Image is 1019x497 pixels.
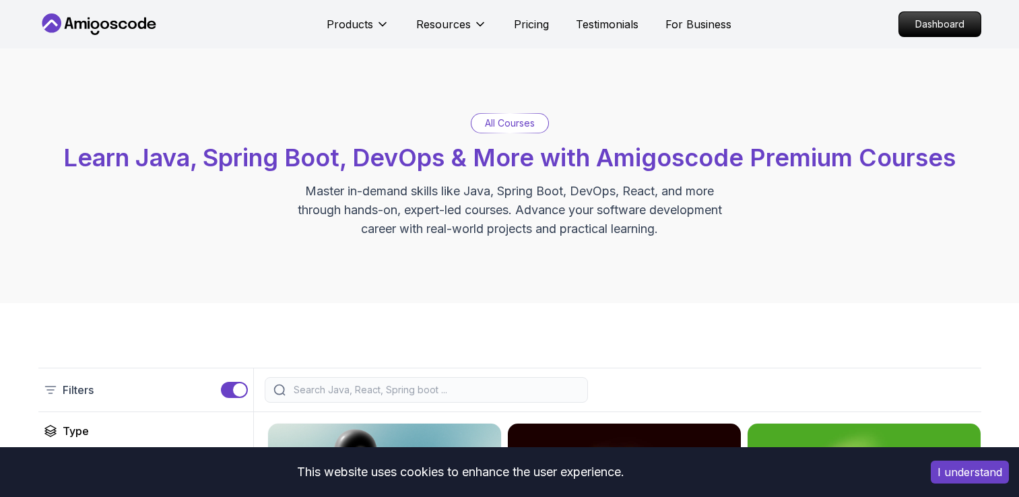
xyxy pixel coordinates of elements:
button: Accept cookies [931,461,1009,484]
button: Products [327,16,389,43]
a: For Business [665,16,731,32]
iframe: chat widget [935,413,1019,477]
a: Testimonials [576,16,638,32]
span: Learn Java, Spring Boot, DevOps & More with Amigoscode Premium Courses [63,143,956,172]
a: Pricing [514,16,549,32]
p: Filters [63,382,94,398]
p: Master in-demand skills like Java, Spring Boot, DevOps, React, and more through hands-on, expert-... [284,182,736,238]
div: This website uses cookies to enhance the user experience. [10,457,911,487]
p: Dashboard [899,12,981,36]
p: Resources [416,16,471,32]
button: Resources [416,16,487,43]
p: All Courses [485,117,535,130]
h2: Type [63,423,89,439]
input: Search Java, React, Spring boot ... [291,383,579,397]
a: Dashboard [898,11,981,37]
p: Products [327,16,373,32]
